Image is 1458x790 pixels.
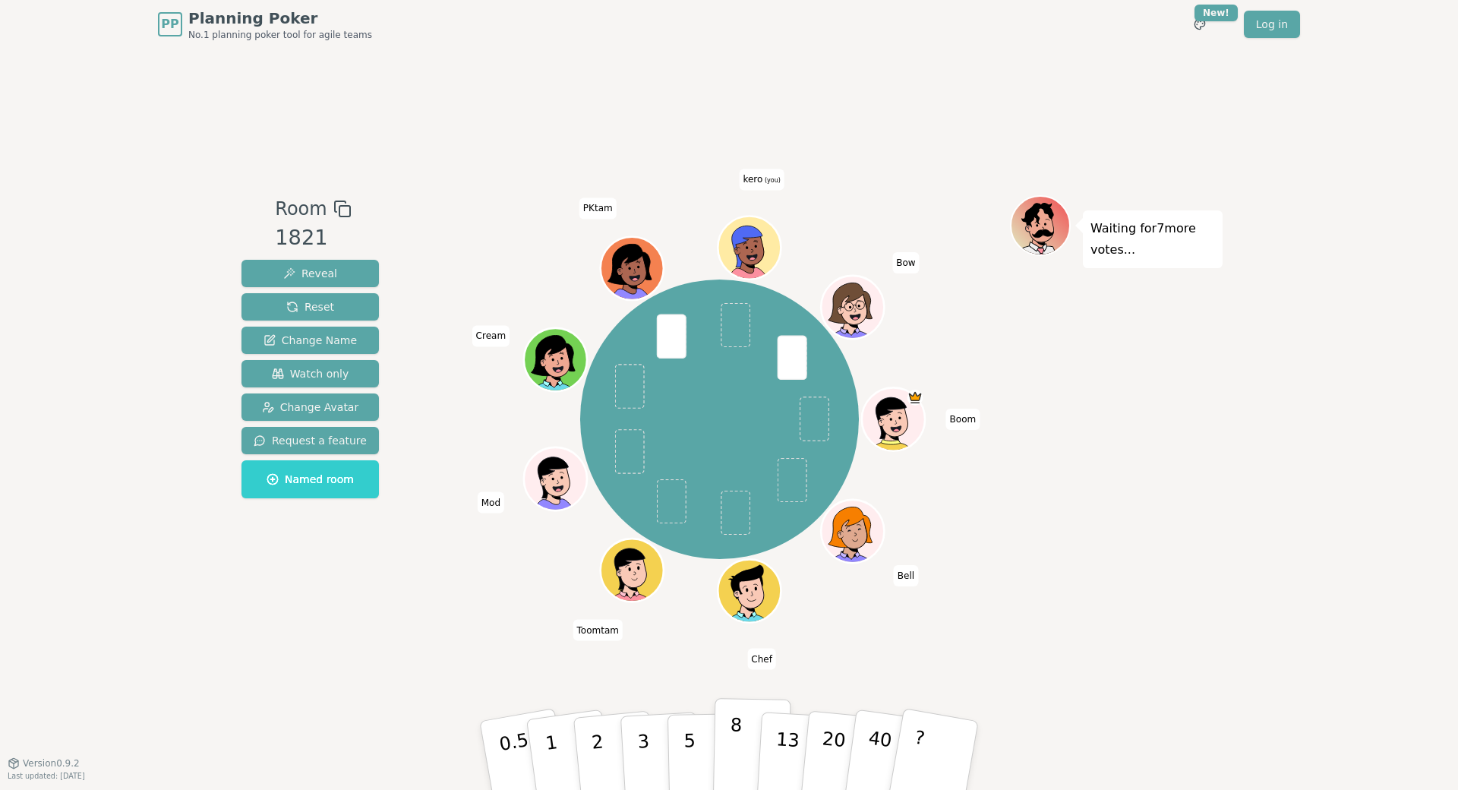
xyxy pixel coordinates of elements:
[241,327,379,354] button: Change Name
[739,169,784,190] span: Click to change your name
[241,260,379,287] button: Reveal
[188,29,372,41] span: No.1 planning poker tool for agile teams
[1244,11,1300,38] a: Log in
[579,197,617,219] span: Click to change your name
[241,393,379,421] button: Change Avatar
[188,8,372,29] span: Planning Poker
[241,293,379,321] button: Reset
[8,757,80,769] button: Version0.9.2
[262,400,359,415] span: Change Avatar
[264,333,357,348] span: Change Name
[241,427,379,454] button: Request a feature
[8,772,85,780] span: Last updated: [DATE]
[472,325,510,346] span: Click to change your name
[892,252,919,273] span: Click to change your name
[946,409,980,430] span: Click to change your name
[762,177,781,184] span: (you)
[1090,218,1215,261] p: Waiting for 7 more votes...
[161,15,178,33] span: PP
[747,649,776,670] span: Click to change your name
[283,266,337,281] span: Reveal
[1194,5,1238,21] div: New!
[573,619,623,640] span: Click to change your name
[275,223,351,254] div: 1821
[272,366,349,381] span: Watch only
[275,195,327,223] span: Room
[254,433,367,448] span: Request a feature
[267,472,354,487] span: Named room
[286,299,334,314] span: Reset
[158,8,372,41] a: PPPlanning PokerNo.1 planning poker tool for agile teams
[1186,11,1213,38] button: New!
[23,757,80,769] span: Version 0.9.2
[241,360,379,387] button: Watch only
[720,218,779,277] button: Click to change your avatar
[894,565,918,586] span: Click to change your name
[241,460,379,498] button: Named room
[907,390,923,406] span: Boom is the host
[478,492,504,513] span: Click to change your name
